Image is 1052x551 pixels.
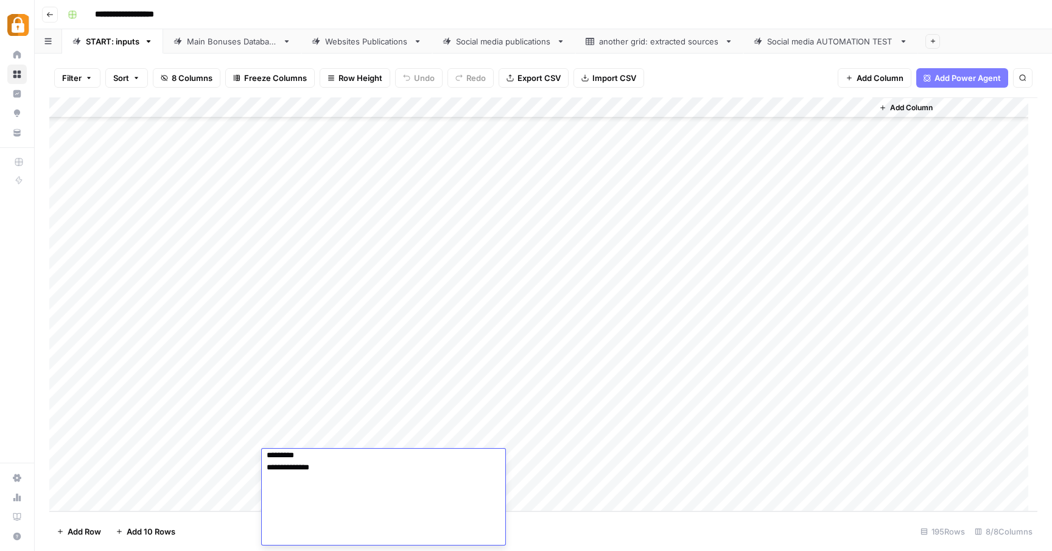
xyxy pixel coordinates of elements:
span: Freeze Columns [244,72,307,84]
button: Workspace: Adzz [7,10,27,40]
button: Filter [54,68,100,88]
button: Sort [105,68,148,88]
div: Websites Publications [325,35,409,47]
button: Import CSV [573,68,644,88]
a: Websites Publications [301,29,432,54]
a: Social media AUTOMATION TEST [743,29,918,54]
span: Sort [113,72,129,84]
button: Redo [447,68,494,88]
span: Add Column [857,72,903,84]
a: Insights [7,84,27,104]
a: Settings [7,468,27,488]
div: START: inputs [86,35,139,47]
a: START: inputs [62,29,163,54]
span: Add Row [68,525,101,538]
div: Social media AUTOMATION TEST [767,35,894,47]
button: 8 Columns [153,68,220,88]
div: 8/8 Columns [970,522,1037,541]
span: Filter [62,72,82,84]
button: Row Height [320,68,390,88]
span: Export CSV [517,72,561,84]
span: Undo [414,72,435,84]
span: Row Height [338,72,382,84]
a: Browse [7,65,27,84]
button: Help + Support [7,527,27,546]
img: Adzz Logo [7,14,29,36]
a: Learning Hub [7,507,27,527]
button: Export CSV [499,68,569,88]
div: Main Bonuses Database [187,35,278,47]
span: Import CSV [592,72,636,84]
a: Main Bonuses Database [163,29,301,54]
a: another grid: extracted sources [575,29,743,54]
button: Freeze Columns [225,68,315,88]
a: Social media publications [432,29,575,54]
a: Opportunities [7,104,27,123]
a: Usage [7,488,27,507]
div: another grid: extracted sources [599,35,720,47]
button: Add Column [874,100,938,116]
a: Your Data [7,123,27,142]
button: Add Power Agent [916,68,1008,88]
div: Social media publications [456,35,552,47]
span: Add Power Agent [935,72,1001,84]
a: Home [7,45,27,65]
span: Redo [466,72,486,84]
button: Add Row [49,522,108,541]
div: 195 Rows [916,522,970,541]
span: Add Column [890,102,933,113]
button: Add 10 Rows [108,522,183,541]
span: 8 Columns [172,72,212,84]
span: Add 10 Rows [127,525,175,538]
button: Add Column [838,68,911,88]
button: Undo [395,68,443,88]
